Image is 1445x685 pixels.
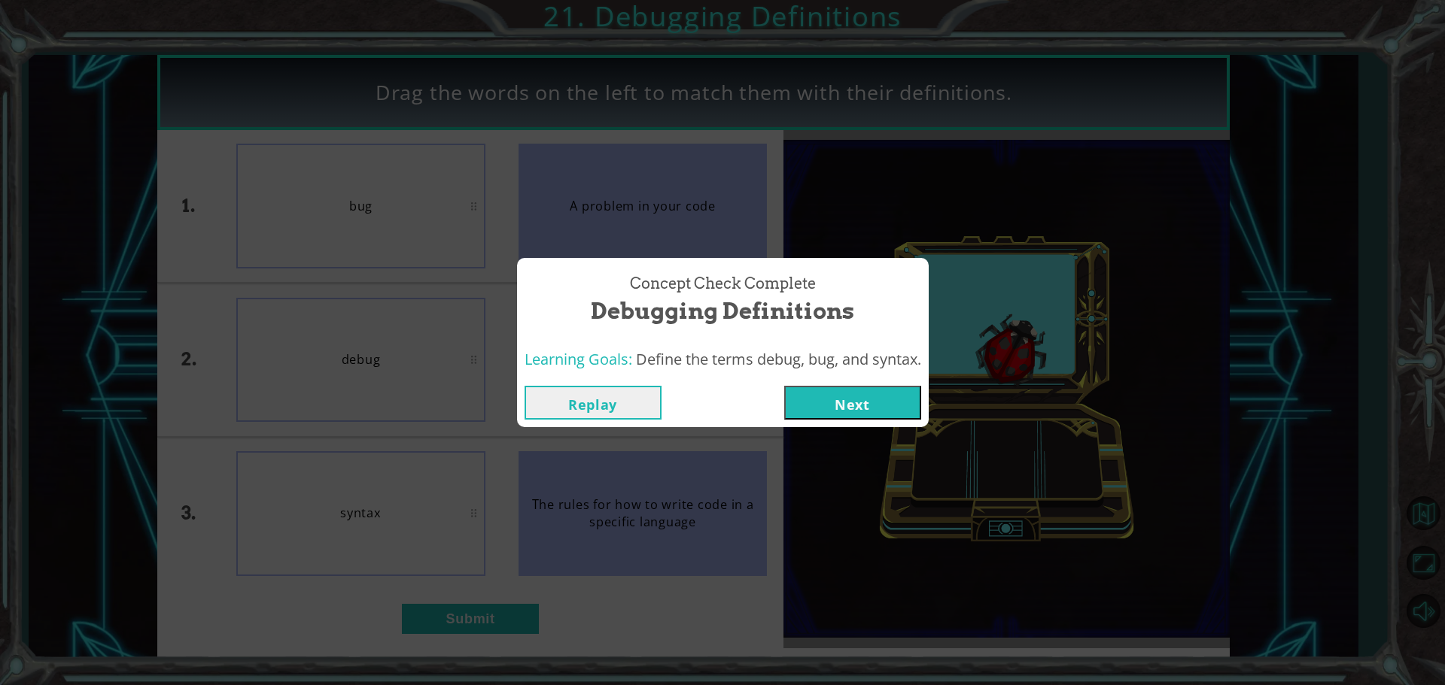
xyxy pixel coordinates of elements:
[525,386,662,420] button: Replay
[630,273,816,295] span: Concept Check Complete
[591,295,854,327] span: Debugging Definitions
[784,386,921,420] button: Next
[636,349,921,369] span: Define the terms debug, bug, and syntax.
[525,349,632,369] span: Learning Goals:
